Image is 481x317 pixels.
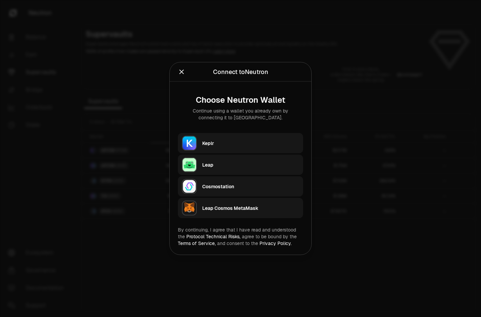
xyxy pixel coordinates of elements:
div: Leap [202,162,299,168]
button: Close [178,67,185,77]
a: Protocol Technical Risks, [186,234,240,240]
div: Continue using a wallet you already own by connecting it to [GEOGRAPHIC_DATA]. [183,107,298,121]
img: Cosmostation [182,179,197,194]
div: Choose Neutron Wallet [183,95,298,105]
img: Keplr [182,136,197,151]
img: Leap Cosmos MetaMask [182,201,197,216]
div: Connect to Neutron [213,67,268,77]
a: Terms of Service, [178,240,216,246]
div: Leap Cosmos MetaMask [202,205,299,212]
div: Cosmostation [202,183,299,190]
button: CosmostationCosmostation [178,176,303,197]
button: Leap Cosmos MetaMaskLeap Cosmos MetaMask [178,198,303,218]
img: Leap [182,157,197,172]
div: By continuing, I agree that I have read and understood the agree to be bound by the and consent t... [178,226,303,247]
a: Privacy Policy. [259,240,292,246]
div: Keplr [202,140,299,147]
button: LeapLeap [178,155,303,175]
button: KeplrKeplr [178,133,303,153]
